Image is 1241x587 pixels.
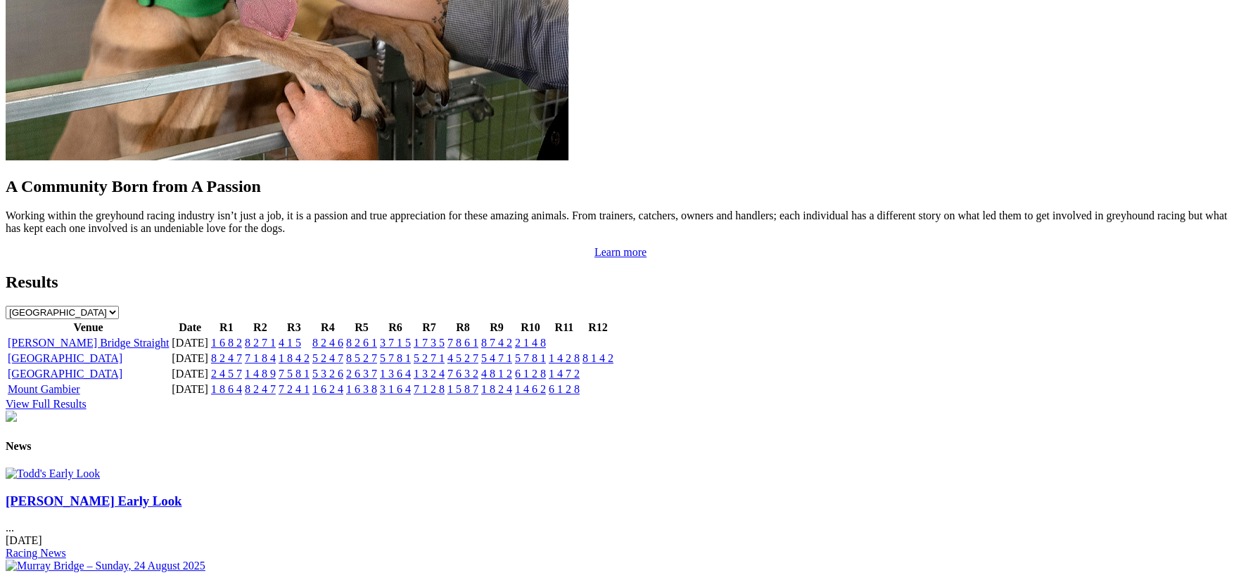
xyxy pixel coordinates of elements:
[380,368,411,380] a: 1 3 6 4
[414,337,445,349] a: 1 7 3 5
[481,383,512,395] a: 1 8 2 4
[346,368,377,380] a: 2 6 3 7
[548,321,580,335] th: R11
[6,494,182,508] a: [PERSON_NAME] Early Look
[549,352,580,364] a: 1 4 2 8
[171,336,209,350] td: [DATE]
[582,321,614,335] th: R12
[6,534,42,546] span: [DATE]
[346,383,377,395] a: 1 6 3 8
[379,321,412,335] th: R6
[211,337,242,349] a: 1 6 8 2
[278,321,310,335] th: R3
[171,367,209,381] td: [DATE]
[414,352,445,364] a: 5 2 7 1
[245,352,276,364] a: 7 1 8 4
[345,321,378,335] th: R5
[279,337,301,349] a: 4 1 5
[549,368,580,380] a: 1 4 7 2
[481,337,512,349] a: 8 7 4 2
[583,352,613,364] a: 8 1 4 2
[481,368,512,380] a: 4 8 1 2
[413,321,445,335] th: R7
[514,321,547,335] th: R10
[211,352,242,364] a: 8 2 4 7
[8,368,122,380] a: [GEOGRAPHIC_DATA]
[6,467,100,480] img: Todd's Early Look
[245,383,276,395] a: 8 2 4 7
[515,383,546,395] a: 1 4 6 2
[549,383,580,395] a: 6 1 2 8
[171,382,209,396] td: [DATE]
[210,321,243,335] th: R1
[515,337,546,349] a: 2 1 4 8
[8,337,169,349] a: [PERSON_NAME] Bridge Straight
[279,352,310,364] a: 1 8 4 2
[312,337,343,349] a: 8 2 4 6
[515,368,546,380] a: 6 1 2 8
[312,368,343,380] a: 5 3 2 6
[171,351,209,366] td: [DATE]
[312,352,343,364] a: 5 2 4 7
[447,383,478,395] a: 1 5 8 7
[211,368,242,380] a: 2 4 5 7
[171,321,209,335] th: Date
[312,321,344,335] th: R4
[245,368,276,380] a: 1 4 8 9
[414,383,445,395] a: 7 1 2 8
[515,352,546,364] a: 5 7 8 1
[8,352,122,364] a: [GEOGRAPHIC_DATA]
[447,321,479,335] th: R8
[481,321,513,335] th: R9
[6,494,1235,560] div: ...
[447,368,478,380] a: 7 6 3 2
[279,368,310,380] a: 7 5 8 1
[6,411,17,422] img: chasers_homepage.jpg
[245,337,276,349] a: 8 2 7 1
[6,547,66,559] a: Racing News
[6,440,1235,453] h4: News
[346,352,377,364] a: 8 5 2 7
[380,337,411,349] a: 3 7 1 5
[7,321,170,335] th: Venue
[414,368,445,380] a: 1 3 2 4
[346,337,377,349] a: 8 2 6 1
[312,383,343,395] a: 1 6 2 4
[594,246,647,258] a: Learn more
[380,352,411,364] a: 5 7 8 1
[8,383,80,395] a: Mount Gambier
[481,352,512,364] a: 5 4 7 1
[211,383,242,395] a: 1 8 6 4
[244,321,276,335] th: R2
[380,383,411,395] a: 3 1 6 4
[6,560,205,572] img: Murray Bridge – Sunday, 24 August 2025
[447,337,478,349] a: 7 8 6 1
[6,209,1235,235] p: Working within the greyhound racing industry isn’t just a job, it is a passion and true appreciat...
[6,273,1235,292] h2: Results
[279,383,310,395] a: 7 2 4 1
[6,177,1235,196] h2: A Community Born from A Passion
[6,398,87,410] a: View Full Results
[447,352,478,364] a: 4 5 2 7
